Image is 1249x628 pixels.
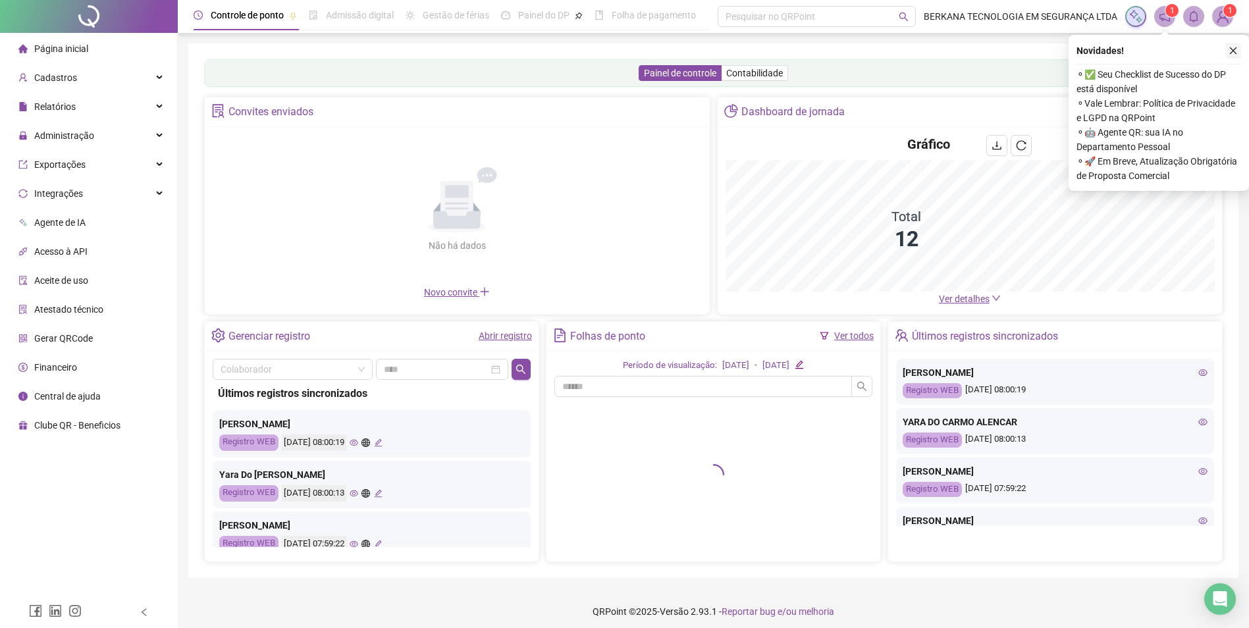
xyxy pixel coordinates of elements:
span: pie-chart [724,104,738,118]
span: download [992,140,1002,151]
div: [DATE] [762,359,789,373]
span: search [516,364,526,375]
span: sun [406,11,415,20]
span: file [18,102,28,111]
div: Registro WEB [219,485,279,502]
span: qrcode [18,334,28,343]
span: BERKANA TECNOLOGIA EM SEGURANÇA LTDA [924,9,1117,24]
div: - [755,359,757,373]
span: pushpin [289,12,297,20]
span: lock [18,131,28,140]
a: Ver todos [834,330,874,341]
span: Reportar bug e/ou melhoria [722,606,834,617]
span: notification [1159,11,1171,22]
div: [DATE] 08:00:13 [282,485,346,502]
span: ⚬ ✅ Seu Checklist de Sucesso do DP está disponível [1076,67,1241,96]
span: book [595,11,604,20]
span: Relatórios [34,101,76,112]
span: Administração [34,130,94,141]
span: bell [1188,11,1200,22]
span: audit [18,276,28,285]
span: 1 [1228,6,1233,15]
span: edit [374,540,383,548]
span: Acesso à API [34,246,88,257]
div: Registro WEB [219,434,279,451]
span: solution [18,305,28,314]
span: eye [1198,467,1208,476]
span: sync [18,189,28,198]
span: Financeiro [34,362,77,373]
span: edit [795,360,803,369]
div: Open Intercom Messenger [1204,583,1236,615]
div: [PERSON_NAME] [219,518,524,533]
span: facebook [29,604,42,617]
div: Convites enviados [228,101,313,123]
span: Painel do DP [518,10,570,20]
div: [DATE] 08:00:19 [282,434,346,451]
div: Registro WEB [903,383,962,398]
span: global [361,540,370,548]
div: Não há dados [396,238,518,253]
span: filter [820,331,829,340]
sup: Atualize o seu contato no menu Meus Dados [1223,4,1236,17]
span: ⚬ Vale Lembrar: Política de Privacidade e LGPD na QRPoint [1076,96,1241,125]
span: search [899,12,909,22]
span: reload [1016,140,1026,151]
span: eye [1198,417,1208,427]
span: eye [350,489,358,498]
span: loading [703,464,724,485]
span: user-add [18,73,28,82]
span: dashboard [501,11,510,20]
sup: 1 [1165,4,1179,17]
span: Versão [660,606,689,617]
div: [DATE] 07:59:22 [282,536,346,552]
span: instagram [68,604,82,617]
a: Ver detalhes down [939,294,1001,304]
span: Admissão digital [326,10,394,20]
span: down [992,294,1001,303]
div: [PERSON_NAME] [903,464,1208,479]
span: global [361,438,370,447]
span: linkedin [49,604,62,617]
span: Central de ajuda [34,391,101,402]
span: Clube QR - Beneficios [34,420,120,431]
span: info-circle [18,392,28,401]
span: eye [350,540,358,548]
div: Registro WEB [903,482,962,497]
span: eye [1198,368,1208,377]
div: Período de visualização: [623,359,717,373]
div: Registro WEB [219,536,279,552]
span: Contabilidade [726,68,783,78]
div: [PERSON_NAME] [903,365,1208,380]
span: edit [374,489,383,498]
span: global [361,489,370,498]
span: Gestão de férias [423,10,489,20]
span: ⚬ 🚀 Em Breve, Atualização Obrigatória de Proposta Comercial [1076,154,1241,183]
span: close [1229,46,1238,55]
div: [DATE] 08:00:13 [903,432,1208,448]
span: Gerar QRCode [34,333,93,344]
span: Exportações [34,159,86,170]
span: eye [350,438,358,447]
div: Folhas de ponto [570,325,645,348]
span: 1 [1170,6,1175,15]
span: search [857,381,867,392]
span: Cadastros [34,72,77,83]
span: Painel de controle [644,68,716,78]
span: Novidades ! [1076,43,1124,58]
span: eye [1198,516,1208,525]
h4: Gráfico [907,135,950,153]
div: Últimos registros sincronizados [218,385,525,402]
span: pushpin [575,12,583,20]
div: Gerenciar registro [228,325,310,348]
span: team [895,328,909,342]
span: Página inicial [34,43,88,54]
span: export [18,160,28,169]
span: Ver detalhes [939,294,990,304]
div: [PERSON_NAME] [219,417,524,431]
span: gift [18,421,28,430]
span: ⚬ 🤖 Agente QR: sua IA no Departamento Pessoal [1076,125,1241,154]
span: clock-circle [194,11,203,20]
span: Novo convite [424,287,490,298]
span: Aceite de uso [34,275,88,286]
